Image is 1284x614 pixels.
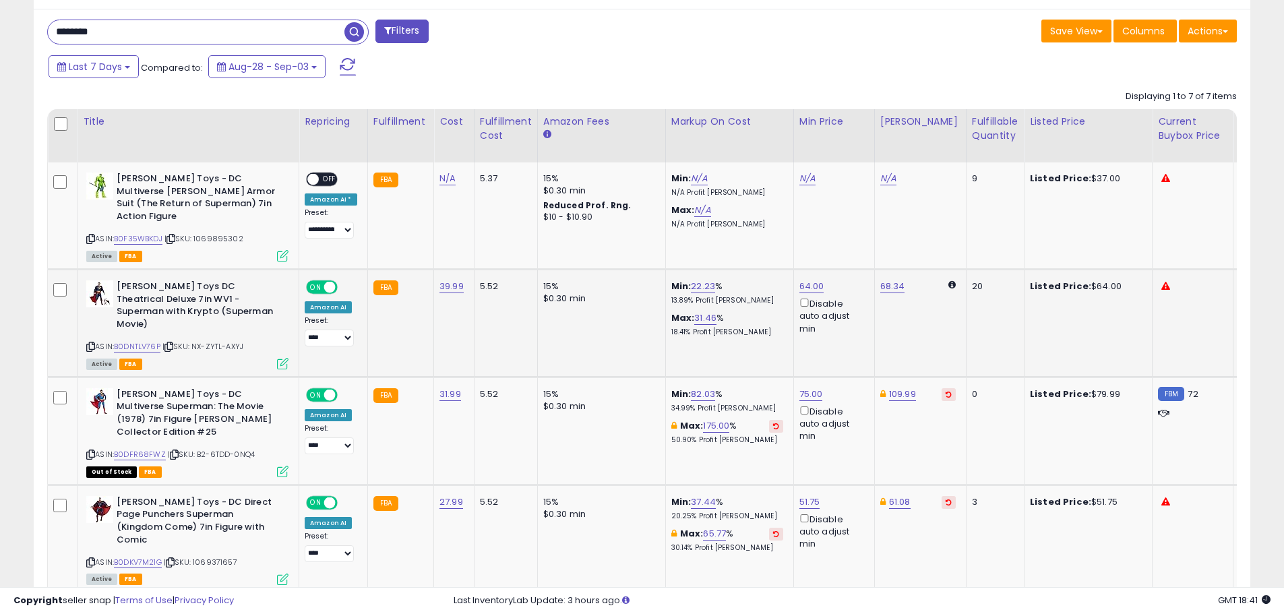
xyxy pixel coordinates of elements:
[336,390,357,401] span: OFF
[880,172,896,185] a: N/A
[117,280,280,334] b: [PERSON_NAME] Toys DC Theatrical Deluxe 7in WV1 - Superman with Krypto (Superman Movie)
[162,341,243,352] span: | SKU: NX-ZYTL-AXYJ
[86,496,113,523] img: 41JHz-EC6ML._SL40_.jpg
[671,496,783,521] div: %
[671,435,783,445] p: 50.90% Profit [PERSON_NAME]
[305,517,352,529] div: Amazon AI
[119,359,142,370] span: FBA
[86,466,137,478] span: All listings that are currently out of stock and unavailable for purchase on Amazon
[373,173,398,187] small: FBA
[305,301,352,313] div: Amazon AI
[480,496,527,508] div: 5.52
[117,388,280,441] b: [PERSON_NAME] Toys - DC Multiverse Superman: The Movie (1978) 7in Figure [PERSON_NAME] Collector ...
[86,173,113,199] img: 31LaM-sKC7L._SL40_.jpg
[543,115,660,129] div: Amazon Fees
[671,280,783,305] div: %
[1122,24,1165,38] span: Columns
[972,115,1018,143] div: Fulfillable Quantity
[671,421,677,430] i: This overrides the store level max markup for this listing
[543,129,551,141] small: Amazon Fees.
[671,512,783,521] p: 20.25% Profit [PERSON_NAME]
[86,280,113,307] img: 41598D+AO5L._SL40_.jpg
[1030,280,1142,293] div: $64.00
[305,409,352,421] div: Amazon AI
[799,296,864,335] div: Disable auto adjust min
[703,419,729,433] a: 175.00
[375,20,428,43] button: Filters
[880,390,886,398] i: This overrides the store level Dynamic Max Price for this listing
[69,60,122,73] span: Last 7 Days
[1179,20,1237,42] button: Actions
[141,61,203,74] span: Compared to:
[117,496,280,549] b: [PERSON_NAME] Toys - DC Direct Page Punchers Superman (Kingdom Come) 7in Figure with Comic
[305,208,357,239] div: Preset:
[307,282,324,293] span: ON
[543,388,655,400] div: 15%
[305,532,357,562] div: Preset:
[480,388,527,400] div: 5.52
[671,188,783,197] p: N/A Profit [PERSON_NAME]
[86,251,117,262] span: All listings currently available for purchase on Amazon
[439,388,461,401] a: 31.99
[336,282,357,293] span: OFF
[86,173,288,260] div: ASIN:
[168,449,255,460] span: | SKU: B2-6TDD-0NQ4
[543,173,655,185] div: 15%
[799,280,824,293] a: 64.00
[691,388,715,401] a: 82.03
[671,543,783,553] p: 30.14% Profit [PERSON_NAME]
[773,423,779,429] i: Revert to store-level Max Markup
[671,311,695,324] b: Max:
[49,55,139,78] button: Last 7 Days
[671,204,695,216] b: Max:
[691,172,707,185] a: N/A
[543,508,655,520] div: $0.30 min
[946,391,952,398] i: Revert to store-level Dynamic Max Price
[543,185,655,197] div: $0.30 min
[1113,20,1177,42] button: Columns
[671,495,692,508] b: Min:
[164,233,243,244] span: | SKU: 1069895302
[439,115,468,129] div: Cost
[543,280,655,293] div: 15%
[114,341,160,352] a: B0DNTLV76P
[336,497,357,508] span: OFF
[86,574,117,585] span: All listings currently available for purchase on Amazon
[691,280,715,293] a: 22.23
[1030,495,1091,508] b: Listed Price:
[671,312,783,337] div: %
[139,466,162,478] span: FBA
[671,388,692,400] b: Min:
[373,388,398,403] small: FBA
[799,495,820,509] a: 51.75
[680,419,704,432] b: Max:
[13,594,234,607] div: seller snap | |
[114,233,162,245] a: B0F35WBKDJ
[115,594,173,607] a: Terms of Use
[305,193,357,206] div: Amazon AI *
[86,388,113,415] img: 41ZVF7gWJvL._SL40_.jpg
[373,280,398,295] small: FBA
[86,280,288,368] div: ASIN:
[799,388,823,401] a: 75.00
[305,115,362,129] div: Repricing
[307,390,324,401] span: ON
[373,496,398,511] small: FBA
[543,496,655,508] div: 15%
[889,388,916,401] a: 109.99
[86,388,288,476] div: ASIN:
[543,199,632,211] b: Reduced Prof. Rng.
[671,172,692,185] b: Min:
[480,173,527,185] div: 5.37
[671,115,788,129] div: Markup on Cost
[889,495,911,509] a: 61.08
[208,55,326,78] button: Aug-28 - Sep-03
[439,280,464,293] a: 39.99
[305,424,357,454] div: Preset:
[454,594,1271,607] div: Last InventoryLab Update: 3 hours ago.
[671,220,783,229] p: N/A Profit [PERSON_NAME]
[694,311,716,325] a: 31.46
[117,173,280,226] b: [PERSON_NAME] Toys - DC Multiverse [PERSON_NAME] Armor Suit (The Return of Superman) 7in Action F...
[1158,115,1227,143] div: Current Buybox Price
[671,404,783,413] p: 34.99% Profit [PERSON_NAME]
